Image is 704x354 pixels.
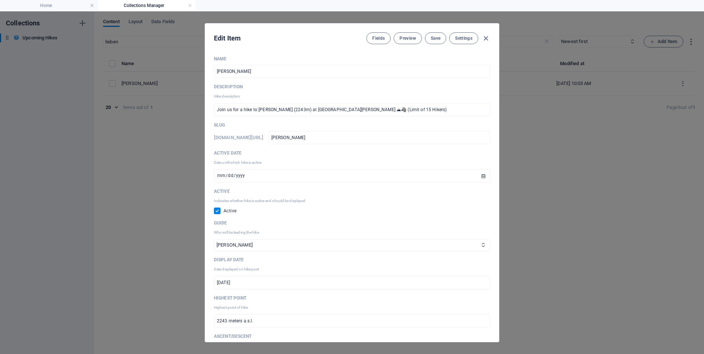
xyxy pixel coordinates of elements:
button: Preview [394,32,422,44]
button: Fields [366,32,391,44]
p: Who will be leading the hike [214,229,490,236]
span: Active [223,208,236,214]
p: Name [214,56,490,62]
p: Guide [214,220,490,226]
span: Fields [372,35,385,41]
span: Settings [455,35,472,41]
span: Save [431,35,440,41]
p: Highest point [214,295,490,301]
h4: Collections Manager [98,1,196,10]
p: Indicates whether hike is active and should be displayed [214,197,490,205]
p: Display date [214,257,490,263]
button: Save [425,32,446,44]
span: Preview [399,35,416,41]
button: Settings [449,32,478,44]
p: Highest point of hike [214,304,490,311]
p: Date displayed on hike post [214,266,490,273]
h6: [DOMAIN_NAME][URL] [214,133,263,142]
p: Description [214,84,490,90]
p: Date until which hike is active [214,159,490,166]
p: Active Date [214,150,490,156]
p: Hike description [214,93,490,100]
p: Ascent/Descent [214,333,490,339]
p: Slug [214,122,490,128]
p: Active [214,188,490,194]
h2: Edit Item [214,34,241,43]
